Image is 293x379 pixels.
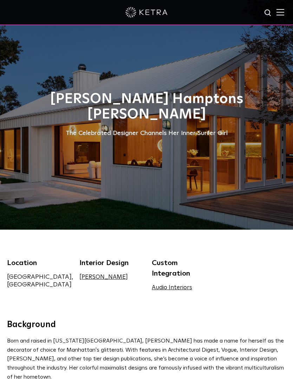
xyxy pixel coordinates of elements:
h3: Background [7,319,286,330]
img: search icon [264,9,273,18]
div: [GEOGRAPHIC_DATA], [GEOGRAPHIC_DATA] [7,273,69,289]
div: Custom Integration [152,258,214,279]
h1: [PERSON_NAME] Hamptons [PERSON_NAME] [7,91,286,122]
img: ketra-logo-2019-white [125,7,168,18]
div: Location [7,258,69,268]
a: [PERSON_NAME] [79,274,128,280]
div: Interior Design [79,258,141,268]
div: The Celebrated Designer Channels Her Inner Surfer Girl [7,128,286,138]
a: Audio Interiors [152,285,192,291]
img: Hamburger%20Nav.svg [276,9,284,15]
